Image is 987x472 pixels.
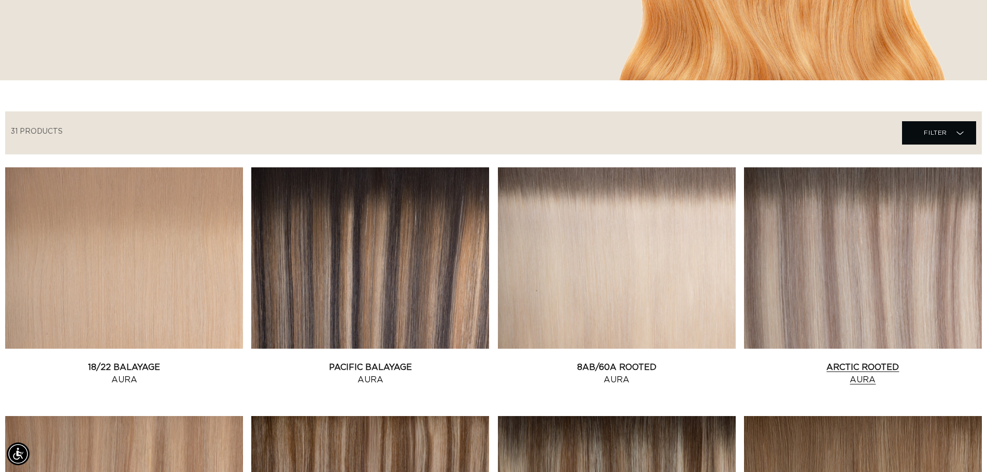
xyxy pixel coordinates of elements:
a: 18/22 Balayage Aura [5,361,243,386]
span: Filter [924,123,947,142]
a: Pacific Balayage Aura [251,361,489,386]
span: 31 products [11,128,63,135]
a: 8AB/60A Rooted Aura [498,361,736,386]
div: Accessibility Menu [7,442,30,465]
a: Arctic Rooted Aura [744,361,982,386]
summary: Filter [902,121,976,145]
